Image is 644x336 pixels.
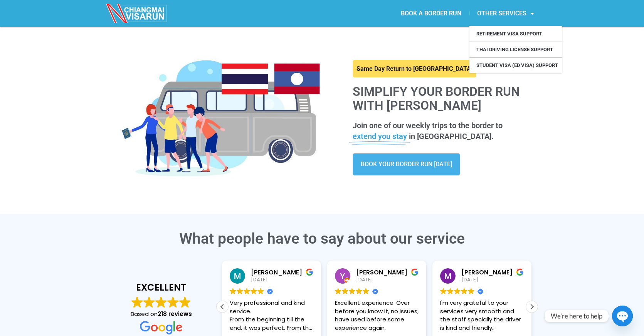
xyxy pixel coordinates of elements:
[251,276,313,283] div: [DATE]
[179,296,191,308] img: Google
[526,301,538,313] div: Next review
[349,288,355,294] img: Google
[469,42,562,57] a: Thai Driving License Support
[440,288,447,294] img: Google
[106,231,538,246] h3: What people have to say about our service
[469,58,562,73] a: Student Visa (ED Visa) Support
[217,301,228,313] div: Previous review
[454,288,461,294] img: Google
[335,288,341,294] img: Google
[257,288,264,294] img: Google
[251,268,313,276] div: [PERSON_NAME]
[230,288,236,294] img: Google
[335,268,350,284] img: Yuri profile picture
[167,296,179,308] img: Google
[158,310,192,318] strong: 218 reviews
[469,26,562,73] ul: OTHER SERVICES
[363,288,369,294] img: Google
[461,288,467,294] img: Google
[440,268,456,284] img: Marvin Vidal profile picture
[468,288,474,294] img: Google
[155,296,167,308] img: Google
[342,288,348,294] img: Google
[353,153,460,176] a: BOOK YOUR BORDER RUN [DATE]
[244,288,250,294] img: Google
[335,299,419,332] div: Excellent experience. Over before you know it, no issues, have used before same experience again.
[469,5,542,22] a: OTHER SERVICES
[230,268,245,284] img: Marleen Nijhof profile picture
[461,268,524,276] div: [PERSON_NAME]
[322,5,542,22] nav: Menu
[140,321,182,334] img: Google
[393,5,469,22] a: BOOK A BORDER RUN
[114,281,209,294] strong: EXCELLENT
[356,276,419,283] div: [DATE]
[131,310,192,318] span: Based on
[356,268,419,276] div: [PERSON_NAME]
[447,288,454,294] img: Google
[353,85,530,112] h1: Simplify your border run with [PERSON_NAME]
[353,121,503,130] span: Join one of our weekly trips to the border to
[361,161,452,167] span: BOOK YOUR BORDER RUN [DATE]
[230,299,313,332] div: Very professional and kind service. From the beginning till the end, it was perfect. From the ver...
[251,288,257,294] img: Google
[237,288,243,294] img: Google
[440,299,524,332] div: I'm very grateful to your services very smooth and the staff specially the driver is kind and fri...
[469,26,562,42] a: Retirement Visa Support
[409,132,494,141] span: in [GEOGRAPHIC_DATA].
[356,288,362,294] img: Google
[143,296,155,308] img: Google
[461,276,524,283] div: [DATE]
[131,296,143,308] img: Google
